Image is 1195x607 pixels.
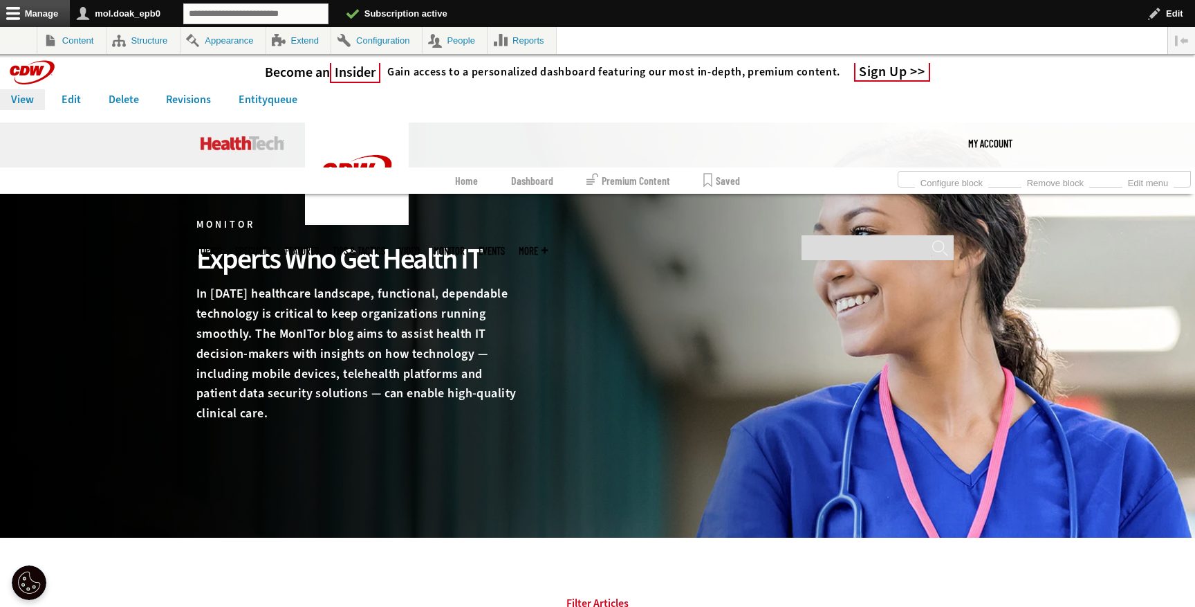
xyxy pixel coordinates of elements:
[968,123,1012,164] a: My Account
[285,246,319,256] a: Features
[1168,27,1195,54] button: Vertical orientation
[423,27,488,54] a: People
[854,63,930,82] a: Sign Up
[37,27,106,54] a: Content
[155,89,222,110] a: Revisions
[201,136,284,150] img: Home
[12,565,46,600] button: Open Preferences
[265,64,380,81] a: Become anInsider
[305,214,409,228] a: CDW
[1021,174,1089,189] a: Remove block
[434,246,465,256] a: MonITor
[399,246,420,256] a: Video
[330,63,380,83] span: Insider
[488,27,556,54] a: Reports
[586,167,670,194] a: Premium Content
[519,246,548,256] span: More
[98,89,150,110] a: Delete
[12,565,46,600] div: Cookie Settings
[180,27,266,54] a: Appearance
[228,89,308,110] a: Entityqueue
[380,65,840,79] a: Gain access to a personalized dashboard featuring our most in-depth, premium content.
[106,27,180,54] a: Structure
[196,240,517,278] div: Experts Who Get Health IT
[305,123,409,225] img: Home
[266,27,331,54] a: Extend
[50,89,92,110] a: Edit
[1122,174,1174,189] a: Edit menu
[331,27,421,54] a: Configuration
[455,167,478,194] a: Home
[265,64,380,81] h3: Become an
[196,246,221,256] span: Topics
[479,246,505,256] a: Events
[968,123,1012,164] div: User menu
[196,284,517,424] p: In [DATE] healthcare landscape, functional, dependable technology is critical to keep organizatio...
[235,246,271,256] span: Specialty
[511,167,553,194] a: Dashboard
[333,246,385,256] a: Tips & Tactics
[915,174,988,189] a: Configure block
[387,65,840,79] h4: Gain access to a personalized dashboard featuring our most in-depth, premium content.
[703,167,740,194] a: Saved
